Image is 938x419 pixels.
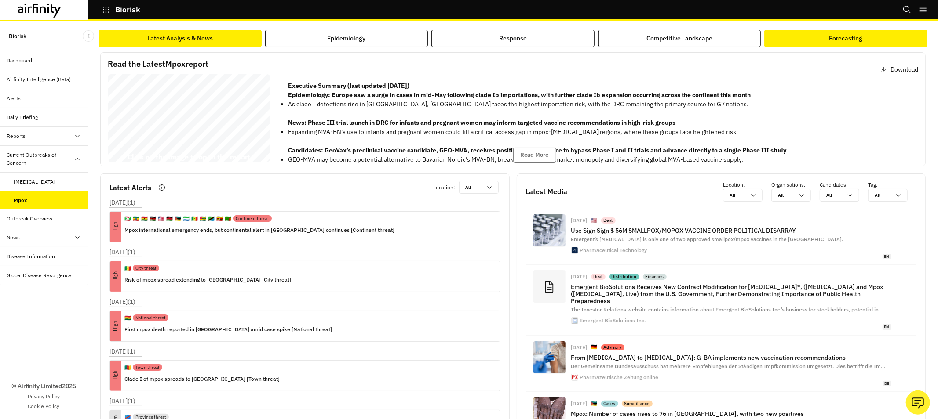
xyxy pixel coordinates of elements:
p: 🇸🇱 [183,215,190,223]
div: Response [499,34,527,43]
p: Deal [604,217,613,224]
img: shutterstock_488556421.jpg [533,214,566,246]
p: Expanding MVA-BN's use to infants and pregnant women could fill a critical access gap in mpox-[ME... [288,127,786,137]
div: Dashboard [7,57,33,65]
div: Current Outbreaks of Concern [7,151,74,167]
p: 🇪🇹 [133,215,139,223]
button: Close Sidebar [83,30,94,42]
div: Latest Analysis & News [147,34,213,43]
div: Reports [7,132,26,140]
p: From [MEDICAL_DATA] to [MEDICAL_DATA]: G-BA implements new vaccination recommendations [571,354,891,361]
p: High [100,271,131,282]
strong: Epidemiology: Europe saw a surge in cases in mid-May following clade Ib importations, with furthe... [288,91,751,99]
button: Search [903,2,912,17]
p: 🇸🇳 [124,264,131,272]
img: favicons.png [572,318,578,324]
p: Read the Latest Mpox report [108,58,208,70]
p: As clade I detections rise in [GEOGRAPHIC_DATA], [GEOGRAPHIC_DATA] faces the highest importation ... [288,100,786,109]
p: Distribution [612,274,637,280]
p: High [100,221,131,232]
p: [DATE] ( 1 ) [109,397,135,406]
span: Mpox Report [112,95,169,105]
p: 🇹🇬 [200,215,206,223]
span: © 2025 Airfinity [113,161,121,163]
p: Biorisk [115,6,140,14]
button: Ask our analysts [906,390,930,415]
strong: Executive Summary (last updated [DATE] [288,82,407,90]
div: Disease Information [7,253,55,260]
p: Emergent BioSolutions Receives New Contract Modification for [MEDICAL_DATA]®, ([MEDICAL_DATA] and... [571,283,891,304]
div: [DATE] [571,274,588,279]
img: cropped-Pharmaceutical-Technology-Favicon-300x300.png [572,247,578,253]
div: Pharmazeutische Zeitung online [580,375,659,380]
p: [DATE] ( 1 ) [109,248,135,257]
p: Cases [604,401,616,407]
a: [DATE]🇺🇸DealUse Sign Sign $ 56M SMALLPOX/MOPOX VACCINE ORDER POLITICAL DISARRAYEmergent’s [MEDICA... [526,209,917,265]
a: Cookie Policy [28,402,60,410]
p: 🇲🇿 [591,400,598,408]
a: [DATE]🇩🇪AdvisoryFrom [MEDICAL_DATA] to [MEDICAL_DATA]: G-BA implements new vaccination recommenda... [526,336,917,392]
p: Continent threat [236,215,269,222]
p: High [100,370,131,381]
span: de [883,381,891,386]
p: 🇱🇷 [158,215,164,223]
span: en [883,254,891,260]
p: © Airfinity Limited 2025 [11,382,76,391]
div: Airfinity Intelligence (Beta) [7,76,71,83]
p: City threat [135,265,157,271]
p: High [100,321,131,332]
p: Advisory [604,344,622,350]
p: Mpox international emergency ends, but continental alert in [GEOGRAPHIC_DATA] continues [Continen... [124,225,394,235]
p: Biorisk [9,28,26,44]
a: Privacy Policy [28,393,60,401]
p: [DATE] ( 1 ) [109,347,135,356]
div: Epidemiology [327,34,365,43]
p: 🇧🇮 [124,215,131,223]
span: This Airfinity report is intended to be used by [PERSON_NAME] at null exclusively. Not for reprod... [135,79,239,153]
p: 🇺🇸 [591,217,598,224]
p: GEO-MVA may become a potential alternative to Bavarian Nordic’s MVA-BN, breaking the current mark... [288,155,786,164]
div: [MEDICAL_DATA] [14,178,56,186]
div: Forecasting [829,34,863,43]
p: Town threat [135,364,160,371]
div: Alerts [7,94,21,102]
a: [DATE]DealDistributionFinancesEmergent BioSolutions Receives New Contract Modification for [MEDIC... [526,265,917,335]
p: National threat [135,314,166,321]
p: Latest Media [526,186,568,197]
p: Location : [434,184,456,191]
p: 🇲🇿 [175,215,181,223]
p: Latest Alerts [109,182,151,193]
p: Surveillance [624,401,650,407]
p: 🇬🇭 [124,314,131,322]
div: News [7,234,20,242]
div: Mpox [14,196,28,204]
p: First mpox death reported in [GEOGRAPHIC_DATA] amid case spike [National threat] [124,325,332,334]
div: Global Disease Resurgence [7,271,72,279]
p: Location : [723,181,771,189]
div: Outbreak Overview [7,215,53,223]
div: [DATE] [571,218,588,223]
strong: Candidates: GeoVax’s preclinical vaccine candidate, GEO-MVA, receives positive EMA guidance to by... [288,146,786,154]
span: en [883,324,891,330]
div: Daily Briefing [7,113,38,121]
p: Risk of mpox spread extending to [GEOGRAPHIC_DATA] [City threat] [124,275,291,285]
span: Private & Co nfidential [123,161,134,163]
div: Emergent BioSolutions Inc. [580,318,646,323]
p: 🇿🇲 [225,215,231,223]
div: Pharmaceutical Technology [580,248,647,253]
span: The Investor Relations website contains information about Emergent BioSolutions Inc.’s business f... [571,306,883,313]
span: Emergent’s [MEDICAL_DATA] is only one of two approved smallpox/mpox vaccines in the [GEOGRAPHIC_D... [571,236,843,242]
span: Der Gemeinsame Bundesausschuss hat mehrere Empfehlungen der Ständigen Impfkommission umgesetzt. D... [571,363,886,369]
p: Deal [594,274,603,280]
p: [DATE] ( 1 ) [109,297,135,307]
p: 🇩🇪 [591,343,598,351]
img: apple-touch-icon-pz.png [572,374,578,380]
p: 🇺🇬 [216,215,223,223]
span: [DATE] [112,140,145,150]
p: 🇹🇿 [208,215,215,223]
p: 🇨🇲 [124,364,131,372]
div: Competitive Landscape [646,34,712,43]
p: Finances [646,274,664,280]
div: [DATE] [571,345,588,350]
